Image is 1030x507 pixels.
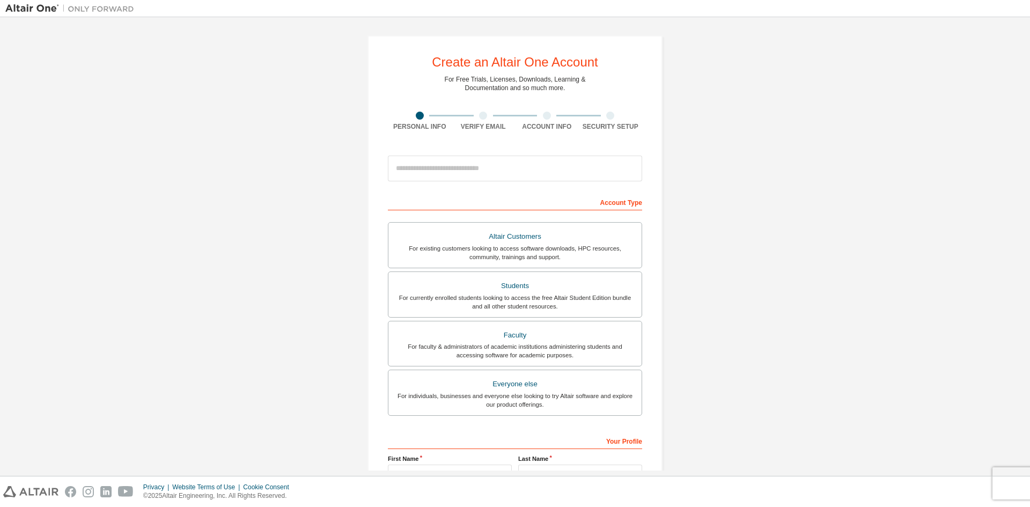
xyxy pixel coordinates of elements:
[172,483,243,491] div: Website Terms of Use
[395,392,635,409] div: For individuals, businesses and everyone else looking to try Altair software and explore our prod...
[395,377,635,392] div: Everyone else
[143,483,172,491] div: Privacy
[388,193,642,210] div: Account Type
[100,486,112,497] img: linkedin.svg
[452,122,516,131] div: Verify Email
[432,56,598,69] div: Create an Altair One Account
[445,75,586,92] div: For Free Trials, Licenses, Downloads, Learning & Documentation and so much more.
[579,122,643,131] div: Security Setup
[243,483,295,491] div: Cookie Consent
[65,486,76,497] img: facebook.svg
[515,122,579,131] div: Account Info
[395,342,635,359] div: For faculty & administrators of academic institutions administering students and accessing softwa...
[518,454,642,463] label: Last Name
[395,293,635,311] div: For currently enrolled students looking to access the free Altair Student Edition bundle and all ...
[395,244,635,261] div: For existing customers looking to access software downloads, HPC resources, community, trainings ...
[118,486,134,497] img: youtube.svg
[395,278,635,293] div: Students
[388,454,512,463] label: First Name
[388,122,452,131] div: Personal Info
[83,486,94,497] img: instagram.svg
[143,491,296,501] p: © 2025 Altair Engineering, Inc. All Rights Reserved.
[395,328,635,343] div: Faculty
[3,486,58,497] img: altair_logo.svg
[5,3,139,14] img: Altair One
[395,229,635,244] div: Altair Customers
[388,432,642,449] div: Your Profile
